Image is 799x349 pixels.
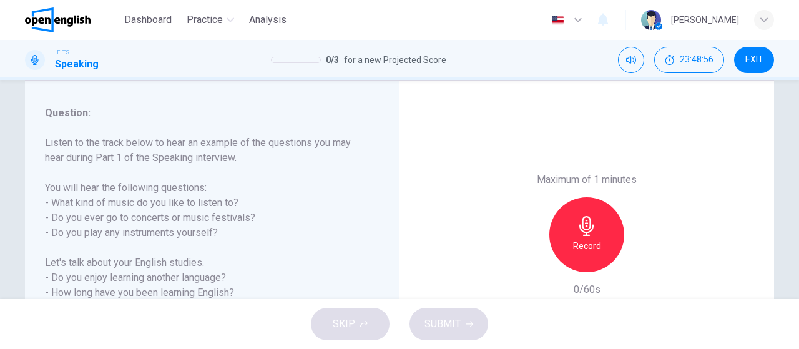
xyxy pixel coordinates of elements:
[55,48,69,57] span: IELTS
[654,47,724,73] button: 23:48:56
[187,12,223,27] span: Practice
[244,9,292,31] button: Analysis
[45,135,364,315] h6: Listen to the track below to hear an example of the questions you may hear during Part 1 of the S...
[680,55,713,65] span: 23:48:56
[671,12,739,27] div: [PERSON_NAME]
[182,9,239,31] button: Practice
[45,106,364,120] h6: Question :
[25,7,91,32] img: OpenEnglish logo
[641,10,661,30] img: Profile picture
[549,197,624,272] button: Record
[618,47,644,73] div: Mute
[55,57,99,72] h1: Speaking
[654,47,724,73] div: Hide
[745,55,763,65] span: EXIT
[550,16,566,25] img: en
[574,282,600,297] h6: 0/60s
[119,9,177,31] button: Dashboard
[25,7,119,32] a: OpenEnglish logo
[249,12,287,27] span: Analysis
[573,238,601,253] h6: Record
[124,12,172,27] span: Dashboard
[344,52,446,67] span: for a new Projected Score
[734,47,774,73] button: EXIT
[326,52,339,67] span: 0 / 3
[537,172,637,187] h6: Maximum of 1 minutes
